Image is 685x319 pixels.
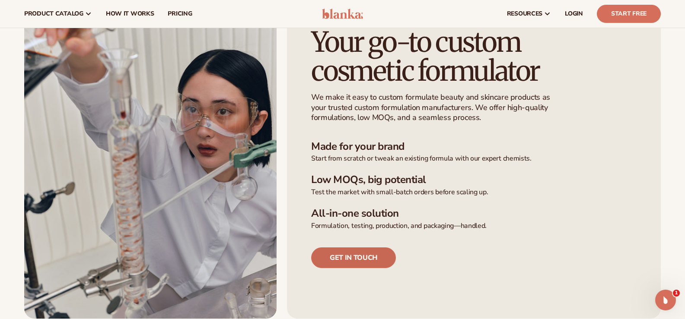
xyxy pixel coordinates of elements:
[311,174,637,186] h3: Low MOQs, big potential
[24,3,277,319] img: Female scientist in chemistry lab.
[168,10,192,17] span: pricing
[597,5,661,23] a: Start Free
[311,207,637,220] h3: All-in-one solution
[311,28,574,85] h1: Your go-to custom cosmetic formulator
[24,10,83,17] span: product catalog
[311,140,637,153] h3: Made for your brand
[507,10,542,17] span: resources
[565,10,583,17] span: LOGIN
[311,154,637,163] p: Start from scratch or tweak an existing formula with our expert chemists.
[311,188,637,197] p: Test the market with small-batch orders before scaling up.
[655,290,676,310] iframe: Intercom live chat
[311,247,396,268] a: Get in touch
[311,221,637,231] p: Formulation, testing, production, and packaging—handled.
[322,9,363,19] img: logo
[106,10,154,17] span: How It Works
[673,290,680,297] span: 1
[311,92,555,123] p: We make it easy to custom formulate beauty and skincare products as your trusted custom formulati...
